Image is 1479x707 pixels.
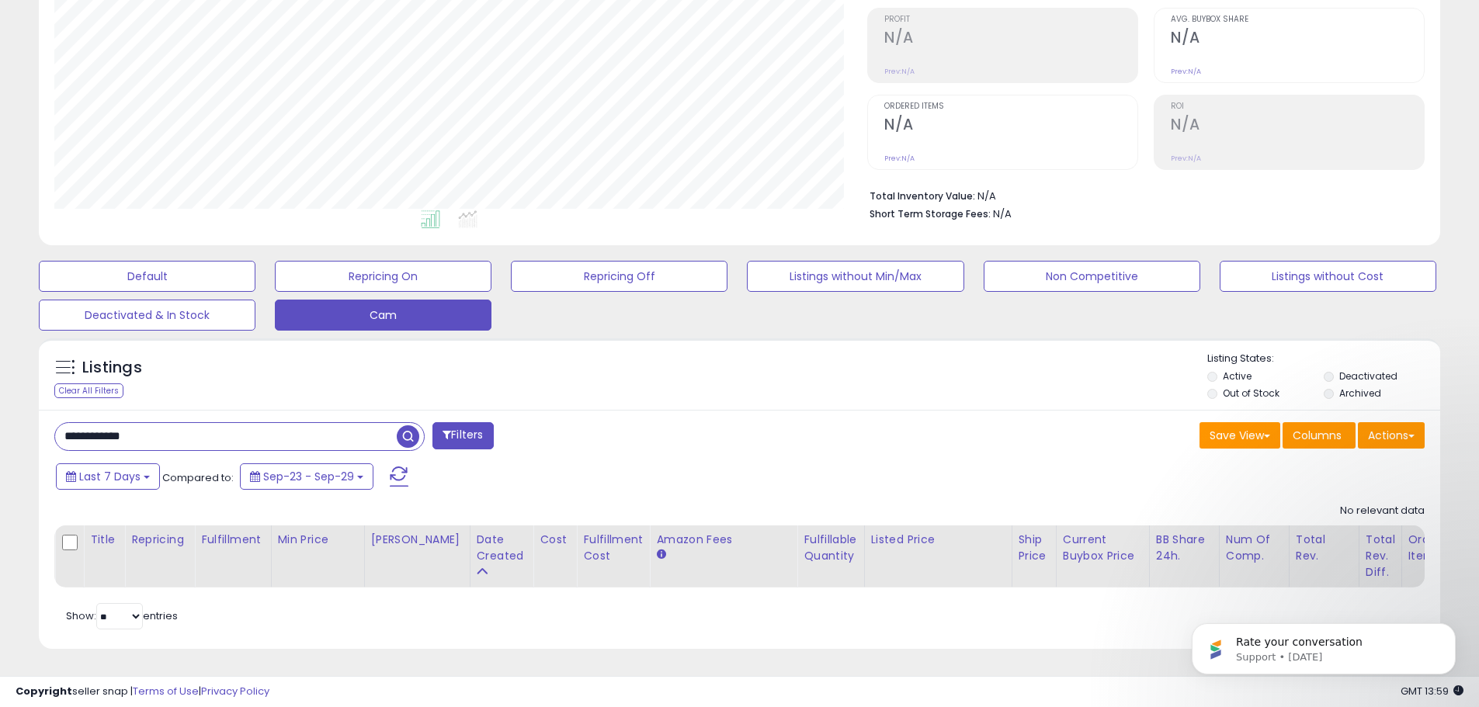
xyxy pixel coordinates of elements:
[39,261,255,292] button: Default
[1171,16,1424,24] span: Avg. Buybox Share
[656,532,790,548] div: Amazon Fees
[870,185,1413,204] li: N/A
[16,684,269,699] div: seller snap | |
[201,532,264,548] div: Fulfillment
[201,684,269,698] a: Privacy Policy
[1223,386,1279,400] label: Out of Stock
[1296,532,1352,564] div: Total Rev.
[432,422,493,449] button: Filters
[1019,532,1050,564] div: Ship Price
[1156,532,1213,564] div: BB Share 24h.
[90,532,118,548] div: Title
[1223,369,1252,383] label: Active
[16,684,72,698] strong: Copyright
[871,532,1005,548] div: Listed Price
[278,532,358,548] div: Min Price
[1226,532,1283,564] div: Num of Comp.
[511,261,727,292] button: Repricing Off
[263,469,354,484] span: Sep-23 - Sep-29
[884,16,1137,24] span: Profit
[884,102,1137,111] span: Ordered Items
[1293,428,1342,443] span: Columns
[275,261,491,292] button: Repricing On
[984,261,1200,292] button: Non Competitive
[1283,422,1356,449] button: Columns
[131,532,188,548] div: Repricing
[583,532,643,564] div: Fulfillment Cost
[82,357,142,379] h5: Listings
[371,532,463,548] div: [PERSON_NAME]
[66,608,178,623] span: Show: entries
[1339,369,1397,383] label: Deactivated
[54,383,123,398] div: Clear All Filters
[1171,154,1201,163] small: Prev: N/A
[1207,352,1440,366] p: Listing States:
[1171,102,1424,111] span: ROI
[79,469,141,484] span: Last 7 Days
[1408,532,1465,564] div: Ordered Items
[804,532,857,564] div: Fulfillable Quantity
[1171,29,1424,50] h2: N/A
[1339,386,1381,400] label: Archived
[1366,532,1395,581] div: Total Rev. Diff.
[656,548,665,562] small: Amazon Fees.
[747,261,963,292] button: Listings without Min/Max
[540,532,570,548] div: Cost
[1063,532,1143,564] div: Current Buybox Price
[39,300,255,331] button: Deactivated & In Stock
[870,207,991,220] b: Short Term Storage Fees:
[993,206,1012,221] span: N/A
[1220,261,1436,292] button: Listings without Cost
[162,470,234,485] span: Compared to:
[1340,504,1425,518] div: No relevant data
[884,67,915,76] small: Prev: N/A
[884,29,1137,50] h2: N/A
[1200,422,1280,449] button: Save View
[1171,67,1201,76] small: Prev: N/A
[56,463,160,490] button: Last 7 Days
[240,463,373,490] button: Sep-23 - Sep-29
[1168,591,1479,699] iframe: Intercom notifications message
[884,116,1137,137] h2: N/A
[1358,422,1425,449] button: Actions
[275,300,491,331] button: Cam
[477,532,527,564] div: Date Created
[1171,116,1424,137] h2: N/A
[133,684,199,698] a: Terms of Use
[870,189,975,203] b: Total Inventory Value:
[884,154,915,163] small: Prev: N/A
